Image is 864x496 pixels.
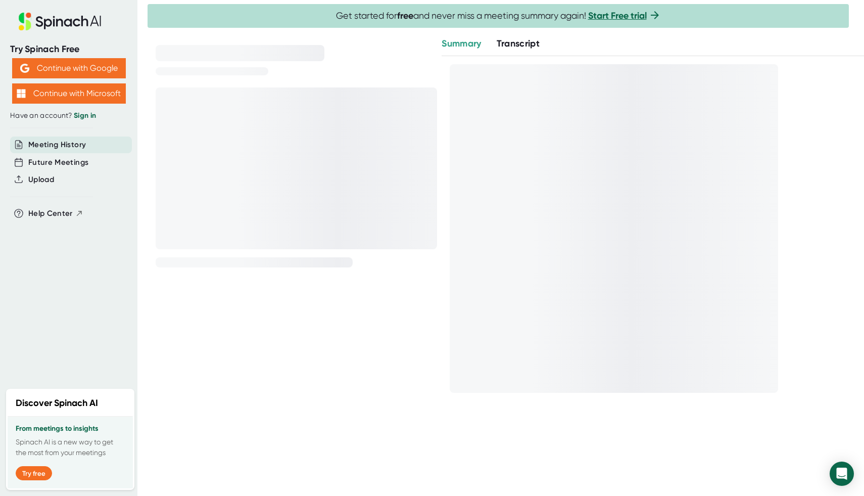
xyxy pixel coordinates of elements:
[28,157,88,168] button: Future Meetings
[442,38,481,49] span: Summary
[442,37,481,51] button: Summary
[74,111,96,120] a: Sign in
[588,10,647,21] a: Start Free trial
[12,58,126,78] button: Continue with Google
[397,10,413,21] b: free
[28,139,86,151] button: Meeting History
[20,64,29,73] img: Aehbyd4JwY73AAAAAElFTkSuQmCC
[16,396,98,410] h2: Discover Spinach AI
[497,38,540,49] span: Transcript
[10,111,127,120] div: Have an account?
[497,37,540,51] button: Transcript
[28,174,54,186] button: Upload
[16,425,125,433] h3: From meetings to insights
[10,43,127,55] div: Try Spinach Free
[830,462,854,486] div: Open Intercom Messenger
[28,208,73,219] span: Help Center
[16,437,125,458] p: Spinach AI is a new way to get the most from your meetings
[16,466,52,480] button: Try free
[336,10,661,22] span: Get started for and never miss a meeting summary again!
[12,83,126,104] button: Continue with Microsoft
[28,208,83,219] button: Help Center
